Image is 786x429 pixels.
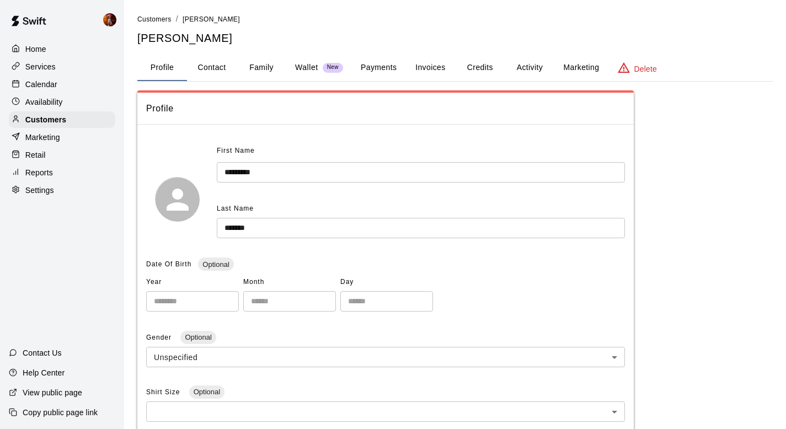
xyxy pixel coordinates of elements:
p: Copy public page link [23,407,98,418]
p: Marketing [25,132,60,143]
span: [PERSON_NAME] [183,15,240,23]
p: Calendar [25,79,57,90]
a: Customers [9,111,115,128]
p: Customers [25,114,66,125]
span: Optional [189,388,224,396]
p: Retail [25,149,46,160]
button: Credits [455,55,505,81]
a: Reports [9,164,115,181]
p: Delete [634,63,657,74]
button: Contact [187,55,237,81]
span: New [323,64,343,71]
p: Services [25,61,56,72]
li: / [176,13,178,25]
button: Profile [137,55,187,81]
button: Payments [352,55,405,81]
span: Month [243,274,336,291]
a: Retail [9,147,115,163]
a: Availability [9,94,115,110]
p: Settings [25,185,54,196]
button: Family [237,55,286,81]
span: Date Of Birth [146,260,191,268]
p: Reports [25,167,53,178]
span: Optional [198,260,233,269]
div: basic tabs example [137,55,773,81]
span: Gender [146,334,174,341]
a: Settings [9,182,115,199]
div: Unspecified [146,347,625,367]
p: Availability [25,96,63,108]
a: Marketing [9,129,115,146]
button: Invoices [405,55,455,81]
img: Kaitlyn Lim [103,13,116,26]
h5: [PERSON_NAME] [137,31,773,46]
span: Profile [146,101,625,116]
span: Day [340,274,433,291]
a: Calendar [9,76,115,93]
a: Customers [137,14,172,23]
p: Contact Us [23,347,62,358]
p: Home [25,44,46,55]
a: Home [9,41,115,57]
p: View public page [23,387,82,398]
p: Help Center [23,367,65,378]
span: First Name [217,142,255,160]
span: Customers [137,15,172,23]
button: Activity [505,55,554,81]
span: Year [146,274,239,291]
div: Kaitlyn Lim [101,9,124,31]
p: Wallet [295,62,318,73]
button: Marketing [554,55,608,81]
span: Shirt Size [146,388,183,396]
span: Last Name [217,205,254,212]
nav: breadcrumb [137,13,773,25]
a: Services [9,58,115,75]
span: Optional [180,333,216,341]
